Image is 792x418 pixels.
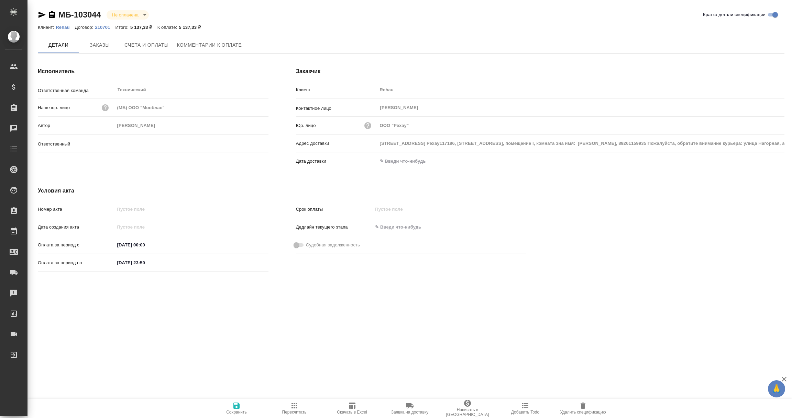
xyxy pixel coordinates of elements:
p: Контактное лицо [296,105,377,112]
p: Дата доставки [296,158,377,165]
input: Пустое поле [115,222,175,232]
a: Rehau [56,24,75,30]
p: Ответственная команда [38,87,115,94]
button: Скопировать ссылку [48,11,56,19]
div: Не оплачена [107,10,149,20]
p: Клиент [296,86,377,93]
p: Итого: [115,25,130,30]
p: 5 137,33 ₽ [130,25,157,30]
p: Договор: [75,25,95,30]
p: 5 137,33 ₽ [179,25,206,30]
p: Дедлайн текущего этапа [296,224,373,231]
button: Скопировать ссылку для ЯМессенджера [38,11,46,19]
p: 210701 [95,25,115,30]
input: Пустое поле [377,85,784,95]
input: ✎ Введи что-нибудь [373,222,433,232]
button: 🙏 [768,380,785,397]
span: Комментарии к оплате [177,41,242,49]
p: Rehau [56,25,75,30]
input: ✎ Введи что-нибудь [115,258,175,268]
span: 🙏 [771,382,782,396]
h4: Условия акта [38,187,526,195]
span: Кратко детали спецификации [703,11,766,18]
a: МБ-103044 [58,10,101,19]
p: Оплата за период с [38,242,115,248]
button: Не оплачена [110,12,141,18]
span: Заказы [83,41,116,49]
p: К оплате: [157,25,179,30]
p: Срок оплаты [296,206,373,213]
p: Адрес доставки [296,140,377,147]
input: Пустое поле [377,120,784,130]
p: Номер акта [38,206,115,213]
p: Автор [38,122,115,129]
h4: Исполнитель [38,67,268,76]
input: Пустое поле [115,204,268,214]
input: Пустое поле [115,103,268,113]
p: Наше юр. лицо [38,104,70,111]
button: Open [265,143,266,144]
input: Пустое поле [115,120,268,130]
input: ✎ Введи что-нибудь [377,156,438,166]
p: Клиент: [38,25,56,30]
h4: Заказчик [296,67,784,76]
p: Оплата за период по [38,259,115,266]
p: Дата создания акта [38,224,115,231]
span: Счета и оплаты [124,41,169,49]
p: Ответственный [38,141,115,148]
input: ✎ Введи что-нибудь [115,240,175,250]
input: Пустое поле [377,138,784,148]
span: Судебная задолженность [306,242,360,248]
a: 210701 [95,24,115,30]
p: Юр. лицо [296,122,316,129]
input: Пустое поле [373,204,433,214]
span: Детали [42,41,75,49]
